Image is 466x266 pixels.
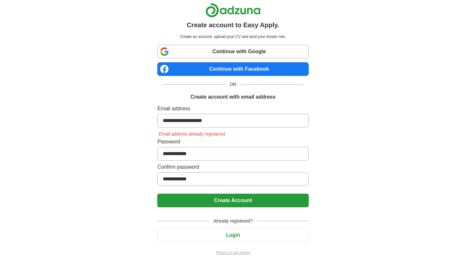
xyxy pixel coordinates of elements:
span: Already registered? [209,218,256,224]
label: Email address [157,105,308,113]
h1: Create account with email address [190,93,275,101]
a: Login [157,232,308,238]
label: Confirm password [157,163,308,171]
h1: Create account to Easy Apply. [187,20,279,30]
button: Create Account [157,194,308,207]
a: Continue with Facebook [157,62,308,76]
span: Email address already registered. [157,131,227,137]
button: Login [157,228,308,242]
label: Password [157,138,308,146]
p: Create an account, upload your CV and land your dream role. [159,34,307,40]
a: Continue with Google [157,45,308,58]
a: Return to job advert [157,250,308,256]
span: OR [226,81,240,88]
img: Adzuna logo [205,3,261,18]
